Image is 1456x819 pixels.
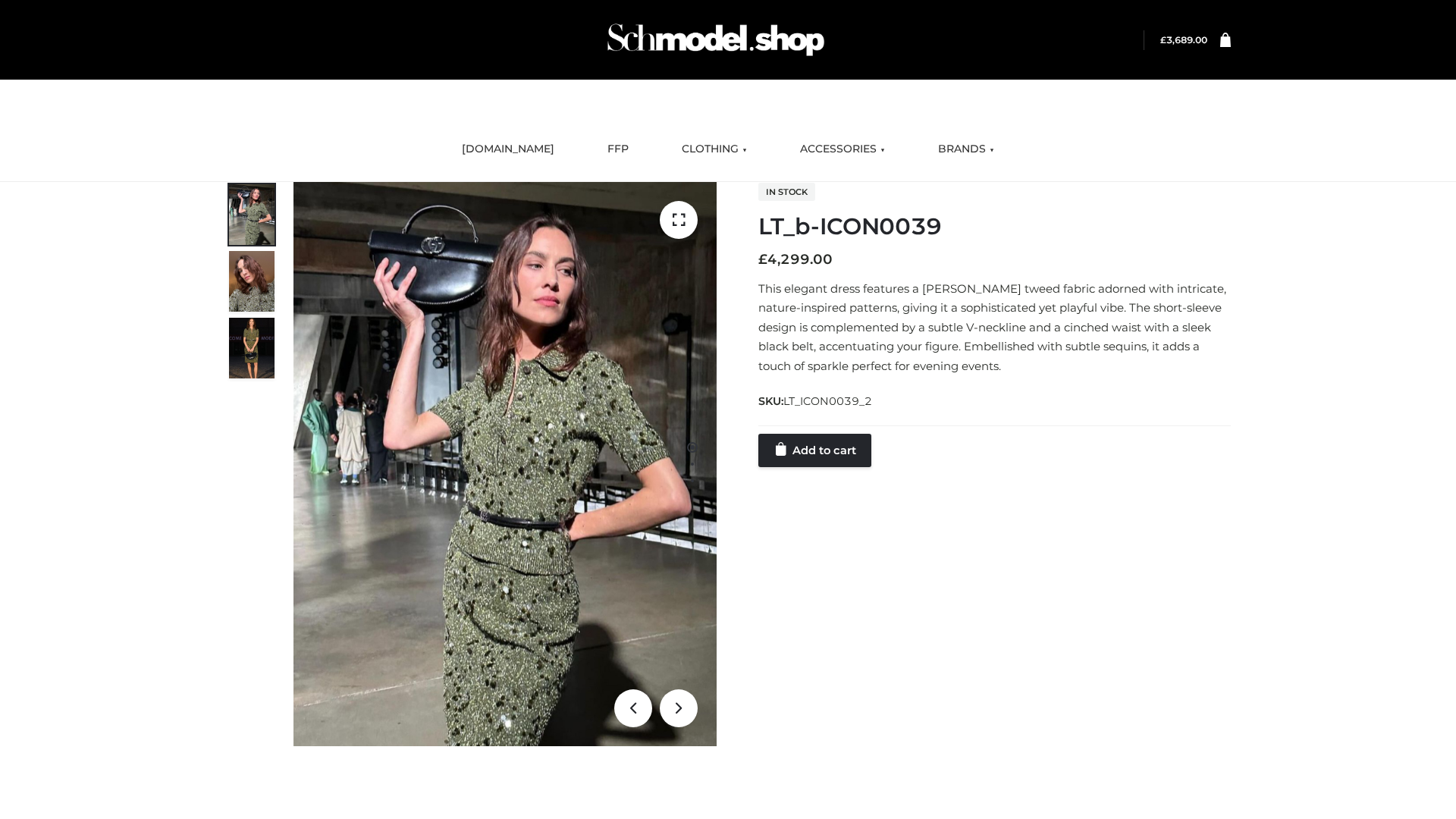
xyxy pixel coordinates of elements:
[758,213,1231,240] h1: LT_b-ICON0039
[1160,34,1207,45] a: £3,689.00
[229,251,275,312] img: Screenshot-2024-10-29-at-7.00.03%E2%80%AFPM.jpg
[602,10,830,70] img: Schmodel Admin 964
[229,318,275,378] img: Screenshot-2024-10-29-at-7.00.09%E2%80%AFPM.jpg
[758,251,833,268] bdi: 4,299.00
[927,133,1006,166] a: BRANDS
[789,133,896,166] a: ACCESSORIES
[450,133,566,166] a: [DOMAIN_NAME]
[758,251,767,268] span: £
[783,394,872,408] span: LT_ICON0039_2
[1160,34,1207,45] bdi: 3,689.00
[596,133,640,166] a: FFP
[758,434,871,467] a: Add to cart
[229,184,275,245] img: Screenshot-2024-10-29-at-6.59.56%E2%80%AFPM.jpg
[758,279,1231,376] p: This elegant dress features a [PERSON_NAME] tweed fabric adorned with intricate, nature-inspired ...
[1160,34,1166,45] span: £
[293,182,717,746] img: LT_b-ICON0039
[670,133,758,166] a: CLOTHING
[758,183,815,201] span: In stock
[758,392,874,410] span: SKU:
